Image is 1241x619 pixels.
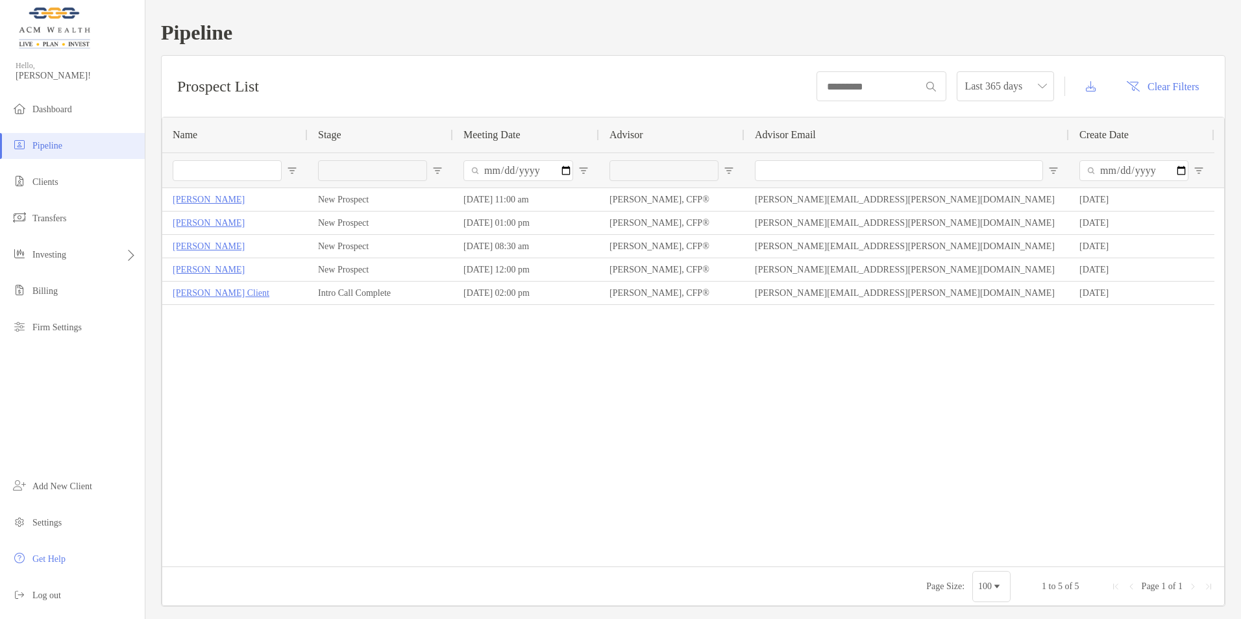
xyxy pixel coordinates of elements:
[1188,581,1198,592] div: Next Page
[308,188,453,211] div: New Prospect
[308,282,453,304] div: Intro Call Complete
[173,285,269,301] a: [PERSON_NAME] Client
[578,165,589,176] button: Open Filter Menu
[453,212,599,234] div: [DATE] 01:00 pm
[1069,235,1214,258] div: [DATE]
[32,322,82,332] span: Firm Settings
[308,258,453,281] div: New Prospect
[463,160,573,181] input: Meeting Date Filter Input
[12,101,27,116] img: dashboard icon
[1049,581,1056,591] span: to
[161,21,1225,45] h1: Pipeline
[1064,581,1072,591] span: of
[32,141,62,151] span: Pipeline
[755,129,816,141] span: Advisor Email
[32,590,61,600] span: Log out
[978,581,992,592] div: 100
[12,319,27,334] img: firm-settings icon
[12,210,27,225] img: transfers icon
[32,177,58,187] span: Clients
[965,72,1046,101] span: Last 365 days
[599,188,744,211] div: [PERSON_NAME], CFP®
[1069,258,1214,281] div: [DATE]
[173,160,282,181] input: Name Filter Input
[926,82,936,91] img: input icon
[173,191,245,208] a: [PERSON_NAME]
[1075,581,1079,591] span: 5
[1168,581,1176,591] span: of
[1194,165,1204,176] button: Open Filter Menu
[1116,72,1209,101] button: Clear Filters
[724,165,734,176] button: Open Filter Menu
[32,481,92,491] span: Add New Client
[12,587,27,602] img: logout icon
[453,282,599,304] div: [DATE] 02:00 pm
[453,258,599,281] div: [DATE] 12:00 pm
[12,550,27,566] img: get-help icon
[1042,581,1046,591] span: 1
[1069,212,1214,234] div: [DATE]
[173,215,245,231] a: [PERSON_NAME]
[1048,165,1059,176] button: Open Filter Menu
[744,258,1069,281] div: [PERSON_NAME][EMAIL_ADDRESS][PERSON_NAME][DOMAIN_NAME]
[32,104,72,114] span: Dashboard
[177,78,259,95] h3: Prospect List
[16,71,137,81] span: [PERSON_NAME]!
[1126,581,1137,592] div: Previous Page
[463,129,521,141] span: Meeting Date
[12,514,27,529] img: settings icon
[12,173,27,189] img: clients icon
[12,478,27,493] img: add_new_client icon
[453,235,599,258] div: [DATE] 08:30 am
[599,235,744,258] div: [PERSON_NAME], CFP®
[12,282,27,298] img: billing icon
[32,518,62,528] span: Settings
[308,212,453,234] div: New Prospect
[32,250,66,260] span: Investing
[1079,129,1129,141] span: Create Date
[32,286,58,296] span: Billing
[16,5,93,52] img: Zoe Logo
[926,581,965,592] div: Page Size:
[1142,581,1159,591] span: Page
[599,258,744,281] div: [PERSON_NAME], CFP®
[1161,581,1166,591] span: 1
[1178,581,1183,591] span: 1
[32,213,66,223] span: Transfers
[1079,160,1188,181] input: Create Date Filter Input
[432,165,443,176] button: Open Filter Menu
[308,235,453,258] div: New Prospect
[744,212,1069,234] div: [PERSON_NAME][EMAIL_ADDRESS][PERSON_NAME][DOMAIN_NAME]
[1069,282,1214,304] div: [DATE]
[32,554,66,564] span: Get Help
[173,129,197,141] span: Name
[744,188,1069,211] div: [PERSON_NAME][EMAIL_ADDRESS][PERSON_NAME][DOMAIN_NAME]
[1111,581,1121,592] div: First Page
[599,212,744,234] div: [PERSON_NAME], CFP®
[744,235,1069,258] div: [PERSON_NAME][EMAIL_ADDRESS][PERSON_NAME][DOMAIN_NAME]
[12,246,27,261] img: investing icon
[318,129,341,141] span: Stage
[755,160,1043,181] input: Advisor Email Filter Input
[173,238,245,254] a: [PERSON_NAME]
[972,571,1011,602] div: Page Size
[453,188,599,211] div: [DATE] 11:00 am
[1058,581,1063,591] span: 5
[1203,581,1214,592] div: Last Page
[12,137,27,152] img: pipeline icon
[1069,188,1214,211] div: [DATE]
[287,165,297,176] button: Open Filter Menu
[744,282,1069,304] div: [PERSON_NAME][EMAIL_ADDRESS][PERSON_NAME][DOMAIN_NAME]
[173,261,245,278] a: [PERSON_NAME]
[609,129,643,141] span: Advisor
[599,282,744,304] div: [PERSON_NAME], CFP®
